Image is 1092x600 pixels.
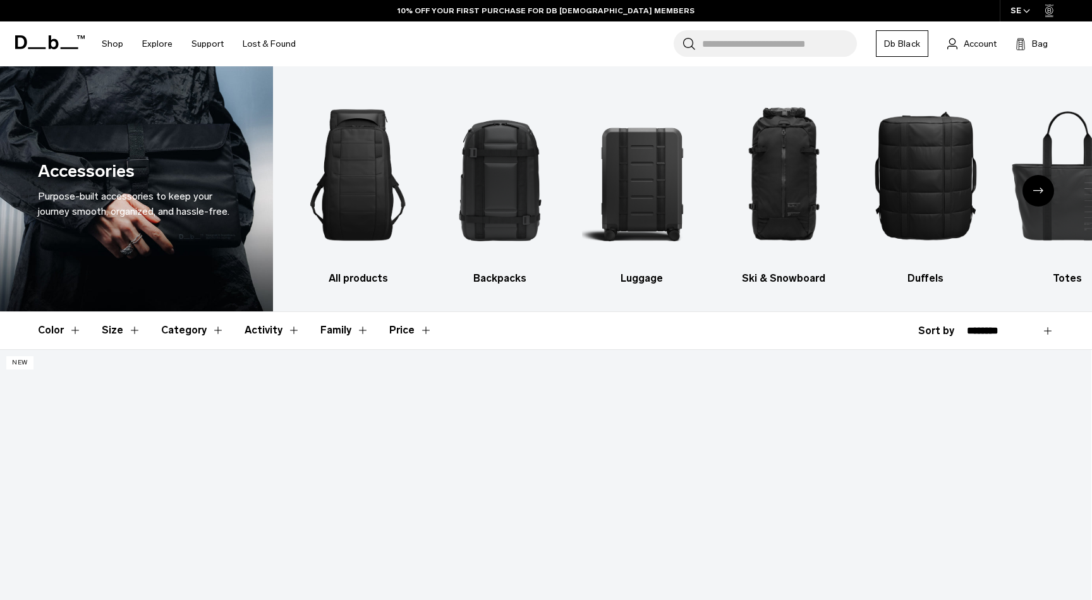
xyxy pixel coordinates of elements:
[866,85,986,286] a: Db Duffels
[724,85,844,286] li: 4 / 10
[38,312,82,349] button: Toggle Filter
[440,85,561,286] li: 2 / 10
[947,36,997,51] a: Account
[320,312,369,349] button: Toggle Filter
[142,21,173,66] a: Explore
[866,85,986,265] img: Db
[389,312,432,349] button: Toggle Price
[161,312,224,349] button: Toggle Filter
[102,21,123,66] a: Shop
[440,85,561,286] a: Db Backpacks
[724,85,844,265] img: Db
[1016,36,1048,51] button: Bag
[876,30,928,57] a: Db Black
[440,85,561,265] img: Db
[1022,175,1054,207] div: Next slide
[964,37,997,51] span: Account
[38,159,135,184] h1: Accessories
[866,271,986,286] h3: Duffels
[440,271,561,286] h3: Backpacks
[298,85,418,265] img: Db
[6,356,33,369] p: New
[582,85,702,286] a: Db Luggage
[298,271,418,286] h3: All products
[38,189,235,219] div: Purpose-built accessories to keep your journey smooth, organized, and hassle-free.
[102,312,141,349] button: Toggle Filter
[582,271,702,286] h3: Luggage
[724,85,844,286] a: Db Ski & Snowboard
[397,5,695,16] a: 10% OFF YOUR FIRST PURCHASE FOR DB [DEMOGRAPHIC_DATA] MEMBERS
[92,21,305,66] nav: Main Navigation
[245,312,300,349] button: Toggle Filter
[582,85,702,265] img: Db
[866,85,986,286] li: 5 / 10
[298,85,418,286] li: 1 / 10
[724,271,844,286] h3: Ski & Snowboard
[191,21,224,66] a: Support
[243,21,296,66] a: Lost & Found
[1032,37,1048,51] span: Bag
[582,85,702,286] li: 3 / 10
[298,85,418,286] a: Db All products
